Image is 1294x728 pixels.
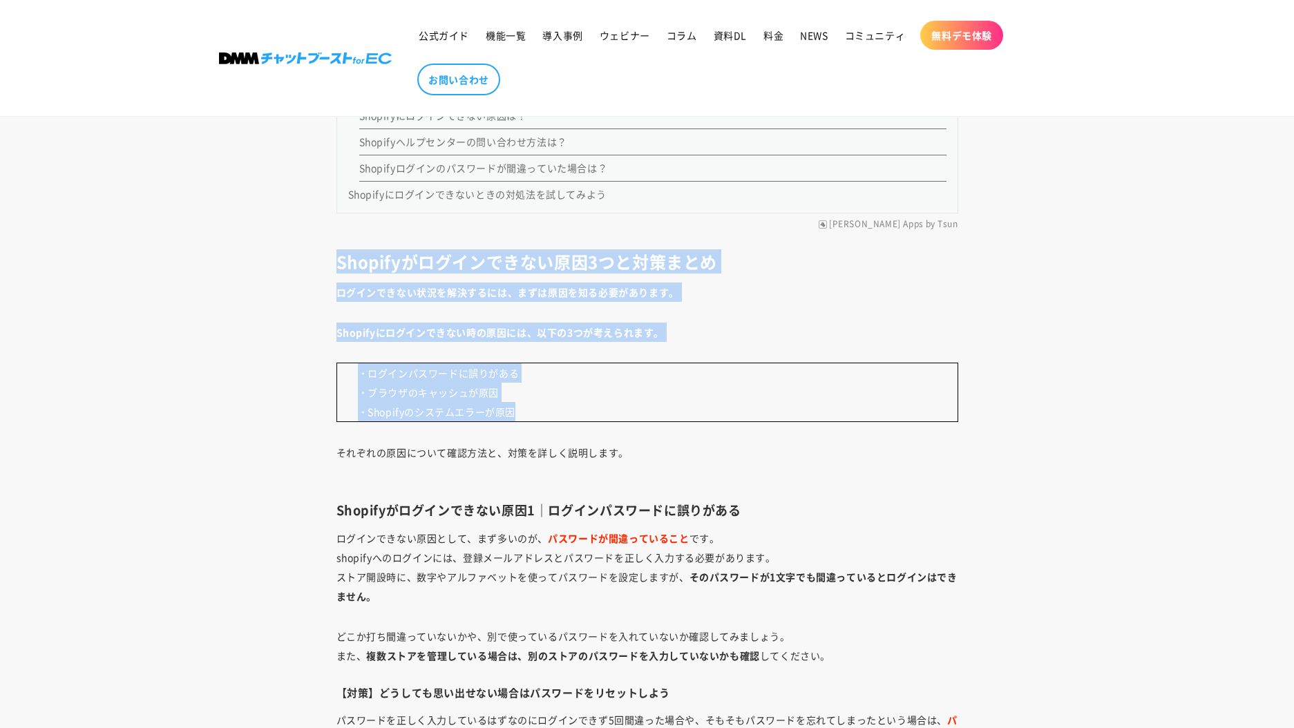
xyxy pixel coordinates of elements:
img: RuffRuff Apps [819,220,827,229]
span: Shopifyがログインできない原因1｜ログイン [336,501,600,519]
span: 資料DL [714,29,747,41]
span: 機能一覧 [486,29,526,41]
strong: 複数ストアを管理している場合は、別のストアのパスワードを入力していないかも確認 [366,649,759,662]
strong: ・ [358,385,368,399]
strong: ログインできない状況を解決するには、まずは原因を知る必要があります。 [336,285,679,299]
a: 公式ガイド [410,21,477,50]
strong: Shopifyにログインできない時の原因には、以下の3つが考えられます。 [336,325,665,339]
img: 株式会社DMM Boost [219,52,392,64]
a: 資料DL [705,21,755,50]
a: Shopifyログインのパスワードが間違っていた場合は？ [359,161,608,175]
h2: Shopifyがログインできない原因3つと対策まとめ [336,251,958,272]
a: 導入事例 [534,21,591,50]
h3: パスワードに誤りがある [336,502,958,518]
p: ログインパスワードに誤りがある ブラウザのキャッシュが原因 Shopifyのシステムエラーが原因 [336,363,958,422]
p: どこか打ち間違っていないかや、別で使っているパスワードを入れていないか確認してみましょう。 また、 してください。 [336,626,958,665]
a: Shopifyにログインできない原因は？ [359,108,527,122]
a: NEWS [792,21,836,50]
a: Shopifyにログインできないときの対処法を試してみよう [348,187,607,201]
span: ウェビナー [600,29,650,41]
a: コラム [658,21,705,50]
p: ログインできない原因として、まず多いのが、 です。 shopifyへのログインには、登録メールアドレスとパスワードを正しく入力する必要があります。 ストア開設時に、数字やアルファベットを使ってパ... [336,528,958,606]
a: コミュニティ [837,21,914,50]
span: お問い合わせ [428,73,489,86]
strong: ・ [358,366,368,380]
h4: 【対策】どうしても思い出せない場合はパスワードをリセットしよう [336,686,958,700]
a: 料金 [755,21,792,50]
a: お問い合わせ [417,64,500,95]
p: それぞれの原因について確認方法と、対策を詳しく説明します。 [336,443,958,481]
a: 機能一覧 [477,21,534,50]
a: [PERSON_NAME] Apps [829,219,924,230]
span: 導入事例 [542,29,582,41]
a: ウェビナー [591,21,658,50]
span: コラム [667,29,697,41]
a: 無料デモ体験 [920,21,1003,50]
span: 公式ガイド [419,29,469,41]
span: 無料デモ体験 [931,29,992,41]
span: コミュニティ [845,29,906,41]
span: by [926,219,935,230]
a: Tsun [938,219,958,230]
a: Shopifyヘルプセンターの問い合わせ方法は？ [359,135,567,149]
strong: ・ [358,405,368,419]
span: 料金 [763,29,783,41]
span: NEWS [800,29,828,41]
strong: パスワードが間違っていること [548,531,689,545]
